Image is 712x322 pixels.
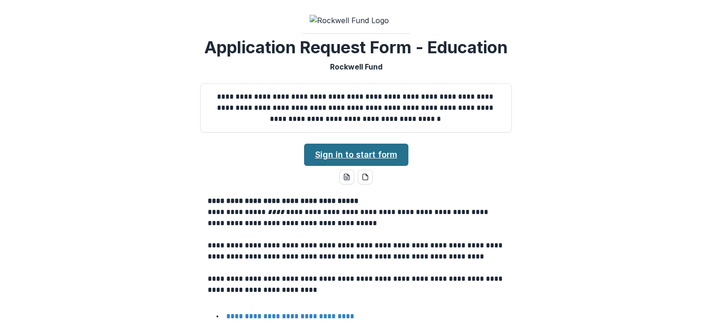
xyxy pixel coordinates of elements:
button: pdf-download [358,170,373,184]
img: Rockwell Fund Logo [310,15,402,26]
h2: Application Request Form - Education [204,38,508,57]
a: Sign in to start form [304,144,408,166]
p: Rockwell Fund [330,61,382,72]
button: word-download [339,170,354,184]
